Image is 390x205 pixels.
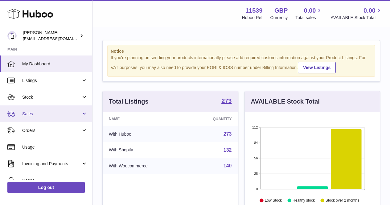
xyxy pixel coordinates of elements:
[330,6,383,21] a: 0.00 AVAILABLE Stock Total
[22,128,81,133] span: Orders
[270,15,288,21] div: Currency
[254,156,258,160] text: 56
[103,126,187,142] td: With Huboo
[224,163,232,168] a: 140
[252,125,258,129] text: 112
[298,62,336,73] a: View Listings
[22,161,81,167] span: Invoicing and Payments
[23,30,78,42] div: [PERSON_NAME]
[304,6,316,15] span: 0.00
[103,142,187,158] td: With Shopify
[7,31,17,40] img: alperaslan1535@gmail.com
[111,55,372,73] div: If you're planning on sending your products internationally please add required customs informati...
[22,61,88,67] span: My Dashboard
[326,198,359,203] text: Stock over 2 months
[295,6,323,21] a: 0.00 Total sales
[224,131,232,137] a: 273
[22,178,88,183] span: Cases
[293,198,315,203] text: Healthy stock
[103,158,187,174] td: With Woocommerce
[254,141,258,145] text: 84
[330,15,383,21] span: AVAILABLE Stock Total
[265,198,282,203] text: Low Stock
[22,144,88,150] span: Usage
[221,98,232,105] a: 273
[22,111,81,117] span: Sales
[7,182,85,193] a: Log out
[245,6,263,15] strong: 11539
[363,6,376,15] span: 0.00
[256,187,258,191] text: 0
[187,112,238,126] th: Quantity
[274,6,288,15] strong: GBP
[295,15,323,21] span: Total sales
[251,97,320,106] h3: AVAILABLE Stock Total
[242,15,263,21] div: Huboo Ref
[254,172,258,175] text: 28
[23,36,91,41] span: [EMAIL_ADDRESS][DOMAIN_NAME]
[224,147,232,153] a: 132
[22,94,81,100] span: Stock
[221,98,232,104] strong: 273
[109,97,149,106] h3: Total Listings
[22,78,81,84] span: Listings
[103,112,187,126] th: Name
[111,48,372,54] strong: Notice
